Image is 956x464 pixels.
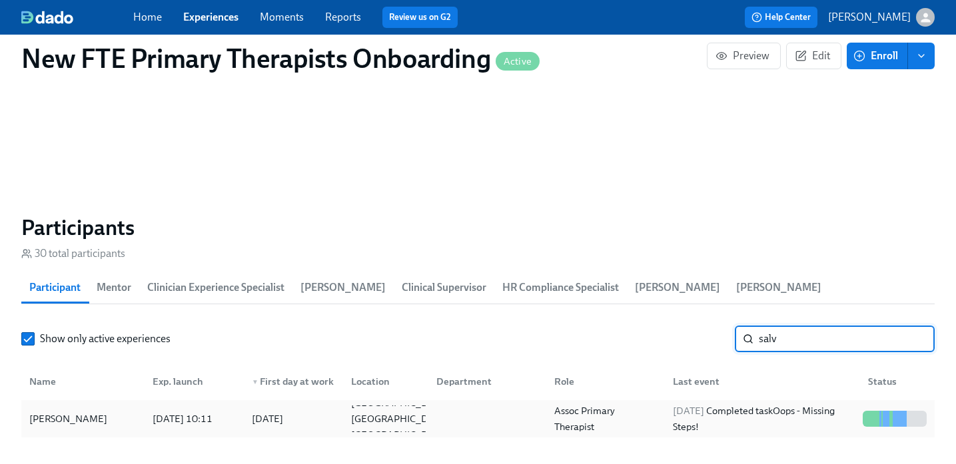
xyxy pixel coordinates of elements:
[346,395,454,443] div: [GEOGRAPHIC_DATA] [GEOGRAPHIC_DATA] [GEOGRAPHIC_DATA]
[24,373,142,389] div: Name
[847,43,908,69] button: Enroll
[707,43,781,69] button: Preview
[502,278,619,297] span: HR Compliance Specialist
[246,373,340,389] div: First day at work
[340,368,426,395] div: Location
[402,278,486,297] span: Clinical Supervisor
[431,373,544,389] div: Department
[668,373,857,389] div: Last event
[857,368,932,395] div: Status
[549,403,662,435] div: Assoc Primary Therapist
[751,11,811,24] span: Help Center
[745,7,817,28] button: Help Center
[673,405,704,417] span: [DATE]
[147,278,284,297] span: Clinician Experience Specialist
[496,57,540,67] span: Active
[863,373,932,389] div: Status
[828,8,935,27] button: [PERSON_NAME]
[389,11,451,24] a: Review us on G2
[142,368,241,395] div: Exp. launch
[635,278,720,297] span: [PERSON_NAME]
[662,368,857,395] div: Last event
[668,403,857,435] div: Completed task Oops - Missing Steps!
[797,49,830,63] span: Edit
[346,373,426,389] div: Location
[24,368,142,395] div: Name
[252,379,258,385] span: ▼
[241,368,340,395] div: ▼First day at work
[29,278,81,297] span: Participant
[24,411,113,427] div: [PERSON_NAME]
[252,411,283,427] div: [DATE]
[21,400,935,437] div: [PERSON_NAME][DATE] 10:11[DATE][GEOGRAPHIC_DATA] [GEOGRAPHIC_DATA] [GEOGRAPHIC_DATA]Assoc Primary...
[759,326,935,352] input: Search by name
[21,214,935,241] h2: Participants
[183,11,239,23] a: Experiences
[718,49,769,63] span: Preview
[544,368,662,395] div: Role
[382,7,458,28] button: Review us on G2
[856,49,898,63] span: Enroll
[40,332,171,346] span: Show only active experiences
[325,11,361,23] a: Reports
[133,11,162,23] a: Home
[21,11,73,24] img: dado
[21,11,133,24] a: dado
[736,278,821,297] span: [PERSON_NAME]
[147,373,241,389] div: Exp. launch
[908,43,935,69] button: enroll
[21,43,540,75] h1: New FTE Primary Therapists Onboarding
[21,246,125,261] div: 30 total participants
[426,368,544,395] div: Department
[786,43,841,69] button: Edit
[147,411,241,427] div: [DATE] 10:11
[300,278,386,297] span: [PERSON_NAME]
[828,10,911,25] p: [PERSON_NAME]
[260,11,304,23] a: Moments
[549,373,662,389] div: Role
[97,278,131,297] span: Mentor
